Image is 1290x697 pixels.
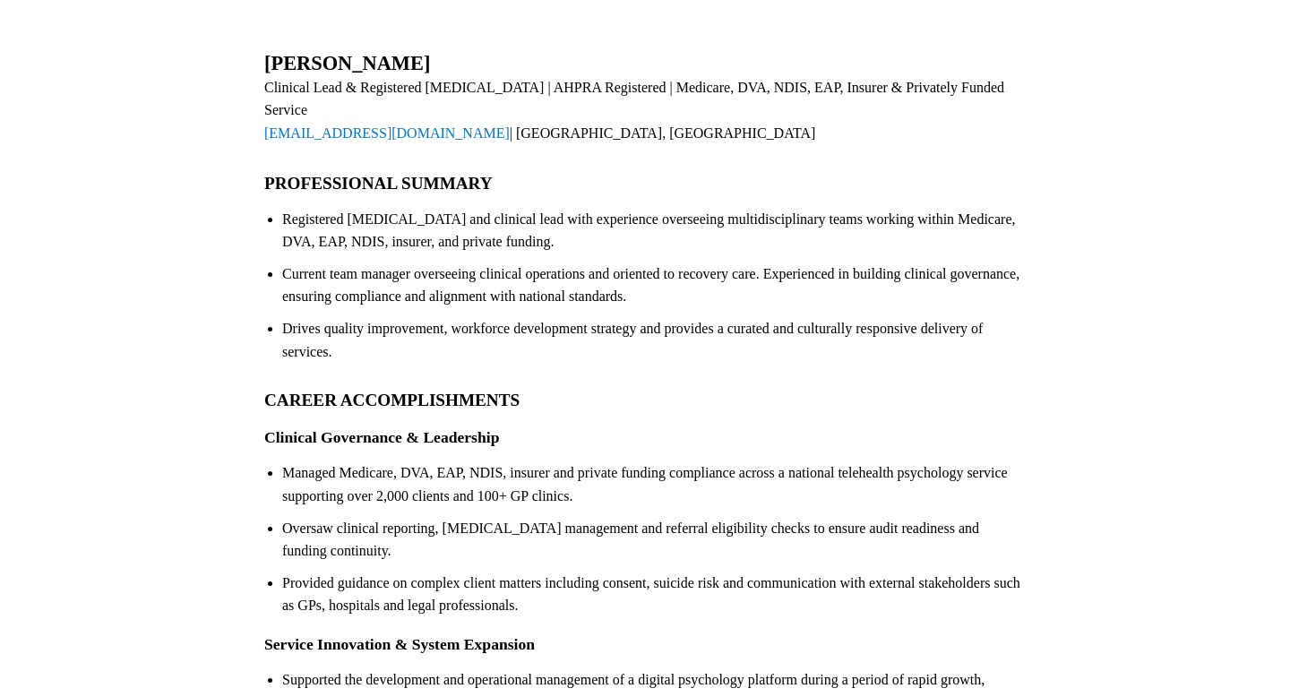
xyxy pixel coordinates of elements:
[264,173,1026,194] h2: PROFESSIONAL SUMMARY
[282,517,1026,563] li: Oversaw clinical reporting, [MEDICAL_DATA] management and referral eligibility checks to ensure a...
[282,262,1026,308] li: Current team manager overseeing clinical operations and oriented to recovery care. Experienced in...
[282,208,1026,254] li: Registered [MEDICAL_DATA] and clinical lead with experience overseeing multidisciplinary teams wo...
[282,461,1026,507] li: Managed Medicare, DVA, EAP, NDIS, insurer and private funding compliance across a national telehe...
[264,390,1026,410] h2: CAREER ACCOMPLISHMENTS
[282,317,1026,363] li: Drives quality improvement, workforce development strategy and provides a curated and culturally ...
[282,572,1026,617] li: Provided guidance on complex client matters including consent, suicide risk and communication wit...
[264,125,510,141] a: [EMAIL_ADDRESS][DOMAIN_NAME]
[264,52,1026,76] h1: [PERSON_NAME]
[264,635,1026,654] h3: Service Innovation & System Expansion
[264,76,1026,145] div: Clinical Lead & Registered [MEDICAL_DATA] | AHPRA Registered | Medicare, DVA, NDIS, EAP, Insurer ...
[264,428,1026,447] h3: Clinical Governance & Leadership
